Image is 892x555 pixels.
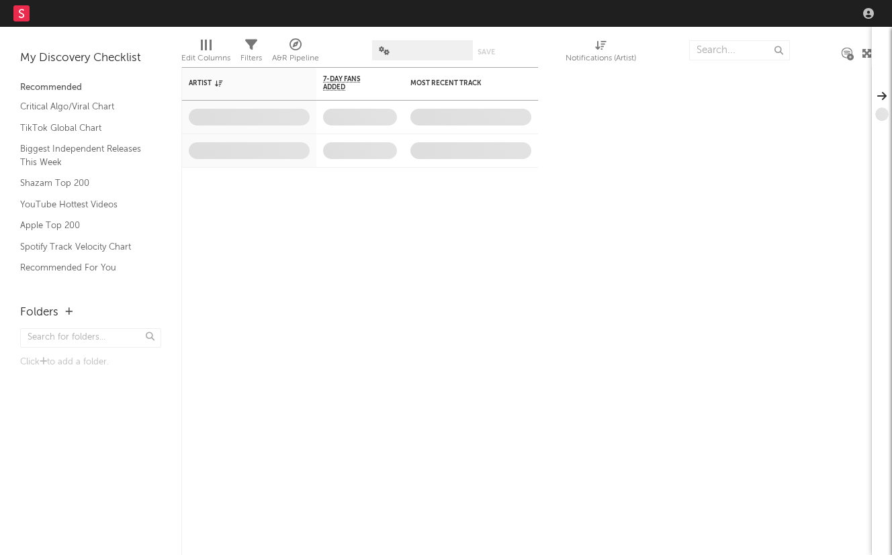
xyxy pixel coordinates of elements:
div: Recommended [20,80,161,96]
button: Filter by Artist [296,77,310,90]
div: Filters [240,34,262,72]
div: A&R Pipeline [272,50,319,66]
a: Spotify Track Velocity Chart [20,240,148,254]
div: A&R Pipeline [272,34,319,72]
button: Filter by Most Recent Track [518,77,531,90]
button: Filter by 7-Day Fans Added [384,77,397,90]
span: 7-Day Fans Added [323,75,377,91]
a: TikTok Global Chart [20,121,148,136]
input: Search for folders... [20,328,161,348]
a: Apple Top 200 [20,218,148,233]
div: My Discovery Checklist [20,50,161,66]
a: Recommended For You [20,260,148,275]
a: YouTube Hottest Videos [20,197,148,212]
button: Save [478,48,495,56]
a: Shazam Top 200 [20,176,148,191]
input: Search... [689,40,790,60]
div: Notifications (Artist) [566,50,636,66]
div: Notifications (Artist) [566,34,636,72]
div: Most Recent Track [410,79,511,87]
div: Folders [20,305,58,321]
div: Artist [189,79,289,87]
div: Filters [240,50,262,66]
div: Edit Columns [181,50,230,66]
div: Edit Columns [181,34,230,72]
a: Critical Algo/Viral Chart [20,99,148,114]
div: Click to add a folder. [20,354,161,370]
a: Biggest Independent Releases This Week [20,142,148,169]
